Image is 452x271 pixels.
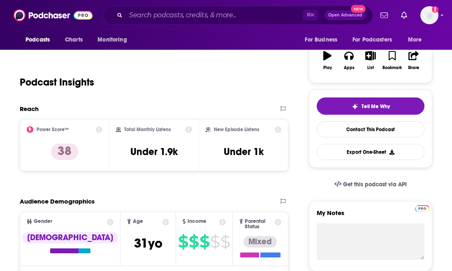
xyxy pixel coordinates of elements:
span: $ [199,235,209,248]
span: Tell Me Why [362,103,390,110]
h1: Podcast Insights [20,76,94,88]
a: Contact This Podcast [317,121,424,137]
button: open menu [347,32,404,48]
span: Parental Status [245,219,273,229]
div: [DEMOGRAPHIC_DATA] [22,232,118,243]
button: Bookmark [381,46,403,75]
div: Bookmark [382,65,402,70]
a: Charts [60,32,88,48]
div: Share [408,65,419,70]
span: ⌘ K [303,10,318,21]
button: open menu [92,32,137,48]
button: List [360,46,381,75]
span: $ [210,235,220,248]
span: Age [133,219,143,224]
img: tell me why sparkle [352,103,358,110]
a: Pro website [415,204,429,212]
button: Share [403,46,424,75]
h2: New Episode Listens [214,127,259,132]
button: Show profile menu [420,6,438,24]
span: For Business [305,34,337,46]
h2: Audience Demographics [20,197,95,205]
h2: Reach [20,105,39,113]
p: 38 [51,144,78,160]
span: Open Advanced [328,13,362,17]
svg: Add a profile image [432,6,438,13]
span: $ [220,235,230,248]
button: Play [317,46,338,75]
button: open menu [402,32,432,48]
span: Logged in as mresewehr [420,6,438,24]
div: Mixed [243,236,277,248]
img: Podchaser - Follow, Share and Rate Podcasts [14,7,93,23]
button: Open AdvancedNew [325,10,366,20]
span: Gender [34,219,52,224]
span: For Podcasters [352,34,392,46]
span: Monitoring [97,34,127,46]
span: 31 yo [134,235,162,251]
span: Get this podcast via API [343,181,407,188]
button: tell me why sparkleTell Me Why [317,97,424,115]
div: Apps [344,65,355,70]
label: My Notes [317,209,424,223]
span: $ [178,235,188,248]
h2: Power Score™ [37,127,69,132]
a: Get this podcast via API [328,174,413,195]
a: Show notifications dropdown [377,8,391,22]
h3: Under 1k [224,146,264,158]
span: Charts [65,34,83,46]
div: Play [323,65,332,70]
div: Search podcasts, credits, & more... [103,6,373,25]
input: Search podcasts, credits, & more... [126,9,303,22]
div: List [367,65,374,70]
a: Show notifications dropdown [398,8,410,22]
span: Income [188,219,206,224]
img: User Profile [420,6,438,24]
button: Export One-Sheet [317,144,424,160]
button: open menu [20,32,60,48]
h2: Total Monthly Listens [124,127,171,132]
button: Apps [338,46,359,75]
img: Podchaser Pro [415,205,429,212]
button: open menu [299,32,348,48]
span: New [351,5,366,13]
span: More [408,34,422,46]
span: Podcasts [25,34,50,46]
h3: Under 1.9k [130,146,178,158]
span: $ [189,235,199,248]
